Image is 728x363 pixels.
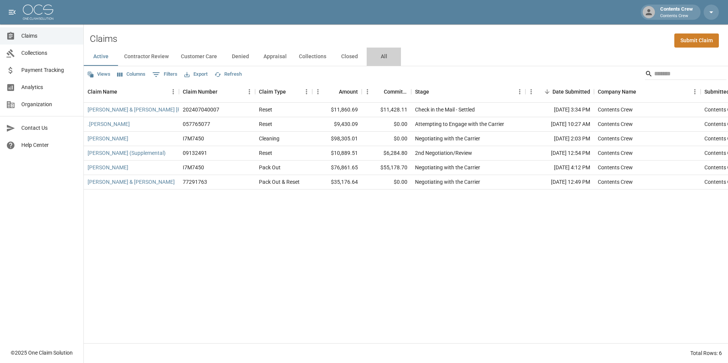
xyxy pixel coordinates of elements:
[525,161,594,175] div: [DATE] 4:12 PM
[367,48,401,66] button: All
[312,161,362,175] div: $76,861.65
[594,81,701,102] div: Company Name
[312,117,362,132] div: $9,430.09
[362,161,411,175] div: $55,178.70
[90,33,117,45] h2: Claims
[259,81,286,102] div: Claim Type
[183,149,207,157] div: 09132491
[11,349,73,357] div: © 2025 One Claim Solution
[415,135,480,142] div: Negotiating with the Carrier
[411,81,525,102] div: Stage
[5,5,20,20] button: open drawer
[217,86,228,97] button: Sort
[674,33,719,48] a: Submit Claim
[223,48,257,66] button: Denied
[88,135,128,142] a: [PERSON_NAME]
[21,32,77,40] span: Claims
[259,106,272,113] div: Reset
[525,146,594,161] div: [DATE] 12:54 PM
[598,178,633,186] div: Contents Crew
[21,100,77,108] span: Organization
[23,5,53,20] img: ocs-logo-white-transparent.png
[88,81,117,102] div: Claim Name
[514,86,525,97] button: Menu
[362,146,411,161] div: $6,284.80
[362,175,411,189] div: $0.00
[183,178,207,186] div: 77291763
[84,81,179,102] div: Claim Name
[373,86,384,97] button: Sort
[88,106,217,113] a: [PERSON_NAME] & [PERSON_NAME] [PERSON_NAME]
[88,149,166,157] a: [PERSON_NAME] (Supplemental)
[312,146,362,161] div: $10,889.51
[598,135,633,142] div: Contents Crew
[657,5,696,19] div: Contents Crew
[645,68,726,81] div: Search
[150,68,179,81] button: Show filters
[117,86,128,97] button: Sort
[175,48,223,66] button: Customer Care
[88,178,175,186] a: [PERSON_NAME] & [PERSON_NAME]
[362,81,411,102] div: Committed Amount
[362,117,411,132] div: $0.00
[429,86,440,97] button: Sort
[525,86,537,97] button: Menu
[168,86,179,97] button: Menu
[598,81,636,102] div: Company Name
[525,117,594,132] div: [DATE] 10:27 AM
[21,49,77,57] span: Collections
[286,86,297,97] button: Sort
[259,135,279,142] div: Cleaning
[115,68,147,80] button: Select columns
[183,135,204,142] div: I7M7450
[88,120,130,128] a: .[PERSON_NAME]
[259,178,300,186] div: Pack Out & Reset
[332,48,367,66] button: Closed
[525,81,594,102] div: Date Submitted
[255,81,312,102] div: Claim Type
[179,81,255,102] div: Claim Number
[85,68,112,80] button: Views
[118,48,175,66] button: Contractor Review
[312,175,362,189] div: $35,176.64
[88,164,128,171] a: [PERSON_NAME]
[598,106,633,113] div: Contents Crew
[259,149,272,157] div: Reset
[384,81,407,102] div: Committed Amount
[598,120,633,128] div: Contents Crew
[183,120,210,128] div: 057765077
[182,68,209,80] button: Export
[525,132,594,146] div: [DATE] 2:03 PM
[415,149,472,157] div: 2nd Negotiation/Review
[84,48,728,66] div: dynamic tabs
[415,164,480,171] div: Negotiating with the Carrier
[339,81,358,102] div: Amount
[293,48,332,66] button: Collections
[259,164,281,171] div: Pack Out
[415,120,504,128] div: Attempting to Engage with the Carrier
[183,164,204,171] div: I7M7450
[212,68,244,80] button: Refresh
[660,13,693,19] p: Contents Crew
[598,164,633,171] div: Contents Crew
[415,81,429,102] div: Stage
[598,149,633,157] div: Contents Crew
[21,141,77,149] span: Help Center
[415,178,480,186] div: Negotiating with the Carrier
[312,132,362,146] div: $98,305.01
[259,120,272,128] div: Reset
[183,81,217,102] div: Claim Number
[525,175,594,189] div: [DATE] 12:49 PM
[362,103,411,117] div: $11,428.11
[552,81,590,102] div: Date Submitted
[84,48,118,66] button: Active
[21,124,77,132] span: Contact Us
[21,66,77,74] span: Payment Tracking
[689,86,701,97] button: Menu
[636,86,647,97] button: Sort
[415,106,475,113] div: Check in the Mail - Settled
[244,86,255,97] button: Menu
[183,106,219,113] div: 202407040007
[525,103,594,117] div: [DATE] 3:34 PM
[312,81,362,102] div: Amount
